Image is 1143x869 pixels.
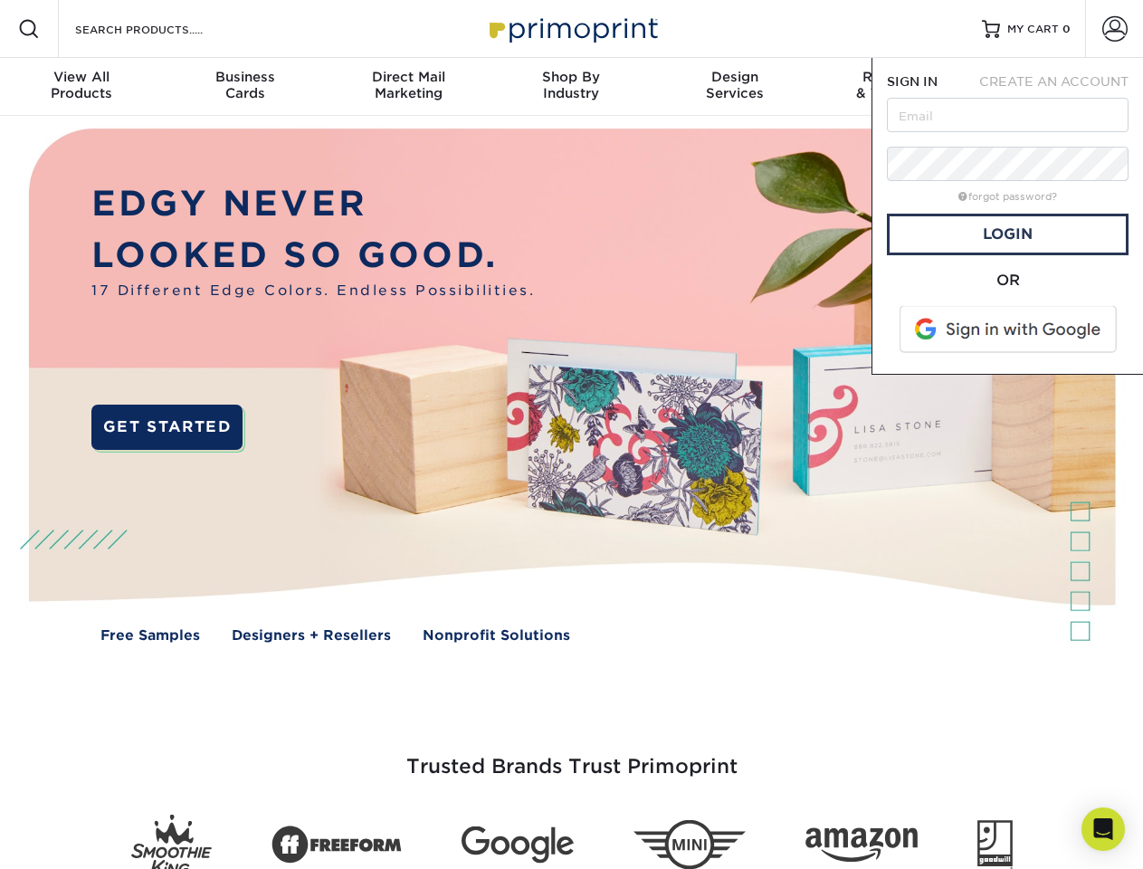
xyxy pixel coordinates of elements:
a: Nonprofit Solutions [423,625,570,646]
span: MY CART [1007,22,1059,37]
div: Cards [163,69,326,101]
div: Industry [490,69,652,101]
span: Shop By [490,69,652,85]
div: OR [887,270,1129,291]
div: Services [653,69,816,101]
a: Resources& Templates [816,58,979,116]
span: Resources [816,69,979,85]
span: CREATE AN ACCOUNT [979,74,1129,89]
a: forgot password? [958,191,1057,203]
div: Marketing [327,69,490,101]
a: Shop ByIndustry [490,58,652,116]
a: Direct MailMarketing [327,58,490,116]
a: DesignServices [653,58,816,116]
input: SEARCH PRODUCTS..... [73,18,250,40]
span: Design [653,69,816,85]
input: Email [887,98,1129,132]
span: Direct Mail [327,69,490,85]
p: EDGY NEVER [91,178,535,230]
span: 0 [1062,23,1071,35]
img: Amazon [805,828,918,863]
div: Open Intercom Messenger [1081,807,1125,851]
a: BusinessCards [163,58,326,116]
div: & Templates [816,69,979,101]
a: Free Samples [100,625,200,646]
span: SIGN IN [887,74,938,89]
a: Login [887,214,1129,255]
img: Goodwill [977,820,1013,869]
img: Primoprint [481,9,662,48]
span: Business [163,69,326,85]
h3: Trusted Brands Trust Primoprint [43,711,1101,800]
span: 17 Different Edge Colors. Endless Possibilities. [91,281,535,301]
a: Designers + Resellers [232,625,391,646]
p: LOOKED SO GOOD. [91,230,535,282]
img: Google [462,826,574,864]
a: GET STARTED [91,405,243,450]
